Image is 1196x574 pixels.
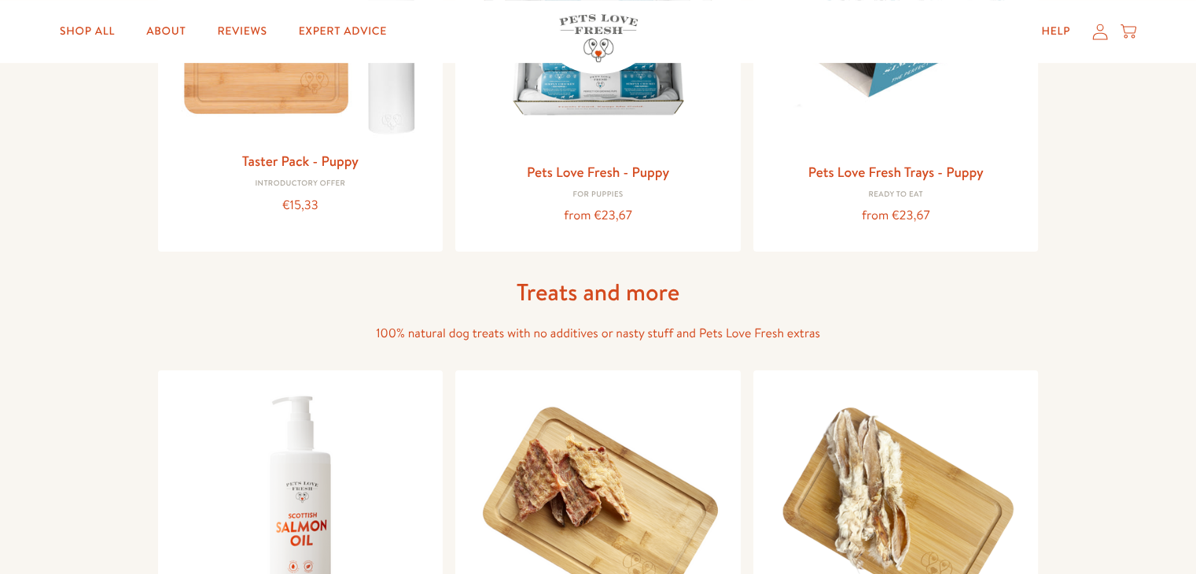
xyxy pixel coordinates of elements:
div: from €23,67 [468,205,728,226]
h1: Treats and more [347,277,850,307]
a: Reviews [204,16,279,47]
div: €15,33 [171,195,431,216]
a: About [134,16,198,47]
a: Taster Pack - Puppy [242,151,359,171]
a: Pets Love Fresh - Puppy [527,162,669,182]
a: Help [1029,16,1083,47]
div: Introductory Offer [171,179,431,189]
span: 100% natural dog treats with no additives or nasty stuff and Pets Love Fresh extras [376,325,820,342]
div: For puppies [468,190,728,200]
div: Ready to eat [766,190,1026,200]
a: Shop All [47,16,127,47]
img: Pets Love Fresh [559,14,638,62]
a: Pets Love Fresh Trays - Puppy [808,162,984,182]
a: Expert Advice [286,16,399,47]
div: from €23,67 [766,205,1026,226]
